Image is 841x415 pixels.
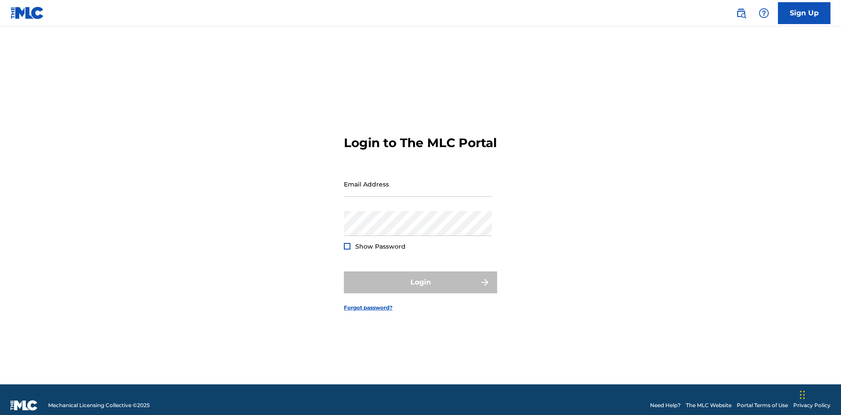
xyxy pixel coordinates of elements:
[11,400,38,411] img: logo
[686,401,731,409] a: The MLC Website
[11,7,44,19] img: MLC Logo
[344,135,497,151] h3: Login to The MLC Portal
[793,401,830,409] a: Privacy Policy
[344,304,392,312] a: Forgot password?
[355,243,406,250] span: Show Password
[797,373,841,415] iframe: Chat Widget
[736,8,746,18] img: search
[737,401,788,409] a: Portal Terms of Use
[778,2,830,24] a: Sign Up
[800,382,805,408] div: Drag
[650,401,681,409] a: Need Help?
[48,401,150,409] span: Mechanical Licensing Collective © 2025
[759,8,769,18] img: help
[755,4,773,22] div: Help
[732,4,750,22] a: Public Search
